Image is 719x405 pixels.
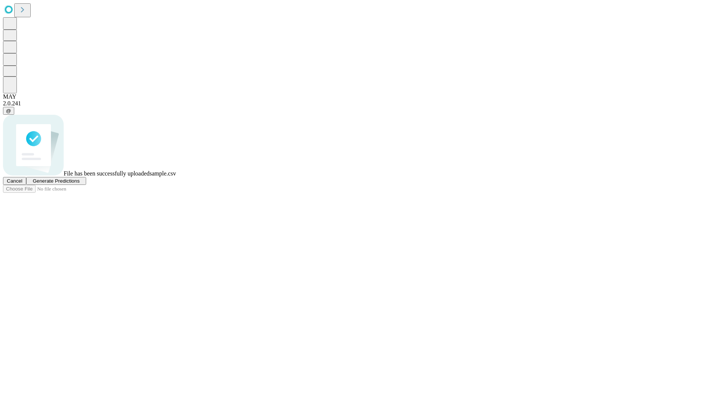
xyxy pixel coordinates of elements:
span: Generate Predictions [33,178,79,184]
div: 2.0.241 [3,100,716,107]
button: @ [3,107,14,115]
span: Cancel [7,178,22,184]
span: @ [6,108,11,114]
span: File has been successfully uploaded [64,170,149,177]
button: Generate Predictions [26,177,86,185]
button: Cancel [3,177,26,185]
span: sample.csv [149,170,176,177]
div: MAY [3,93,716,100]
